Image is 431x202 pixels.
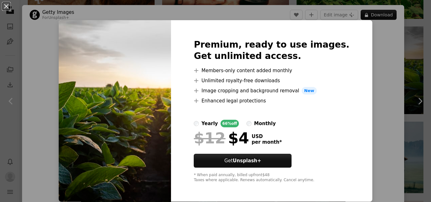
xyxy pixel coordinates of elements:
input: monthly [246,121,251,126]
div: 66% off [221,120,239,127]
span: per month * [251,139,282,145]
div: yearly [201,120,218,127]
input: yearly66%off [194,121,199,126]
span: New [302,87,317,95]
div: monthly [254,120,276,127]
a: GetUnsplash+ [194,154,292,168]
span: $12 [194,130,225,146]
div: * When paid annually, billed upfront $48 Taxes where applicable. Renews automatically. Cancel any... [194,173,349,183]
h2: Premium, ready to use images. Get unlimited access. [194,39,349,62]
li: Unlimited royalty-free downloads [194,77,349,84]
li: Members-only content added monthly [194,67,349,74]
strong: Unsplash+ [233,158,261,164]
li: Image cropping and background removal [194,87,349,95]
img: premium_photo-1661962436072-f0b9e5b8672d [59,20,171,202]
div: $4 [194,130,249,146]
span: USD [251,134,282,139]
li: Enhanced legal protections [194,97,349,105]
